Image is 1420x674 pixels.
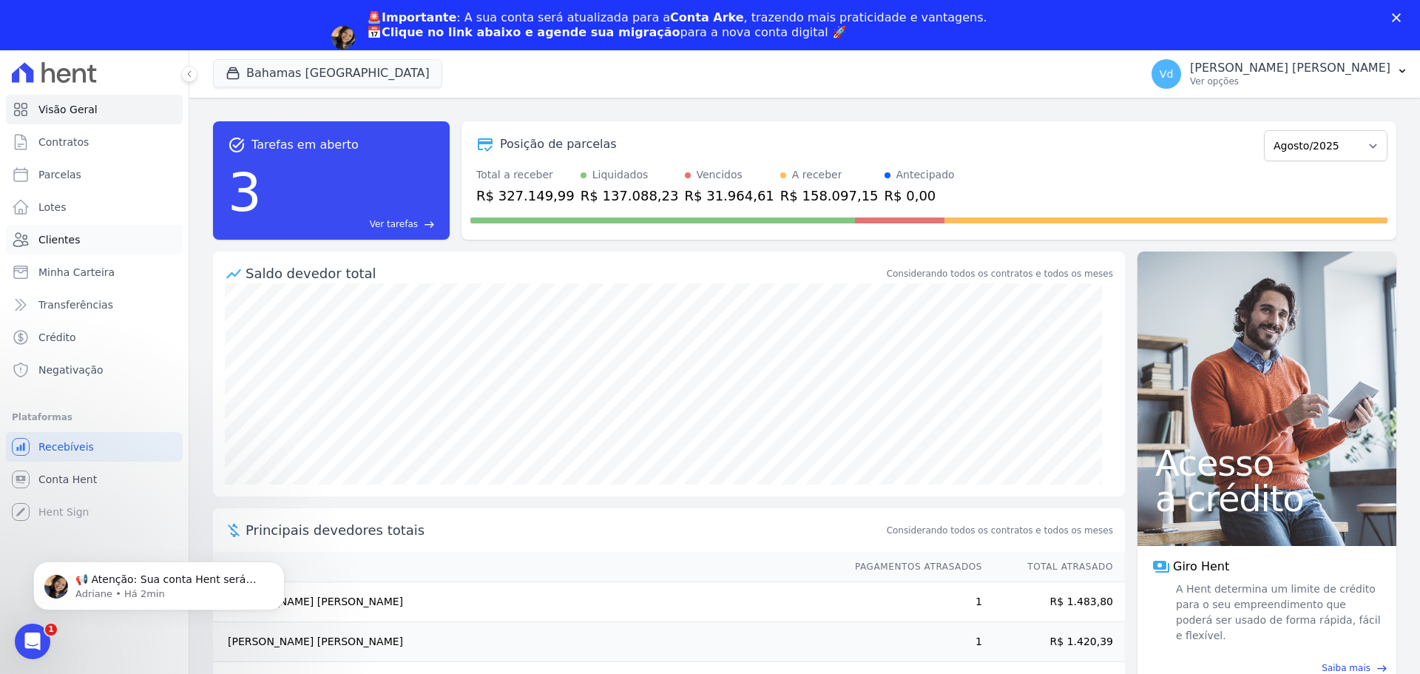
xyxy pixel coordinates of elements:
[670,10,743,24] b: Conta Arke
[45,624,57,636] span: 1
[780,186,879,206] div: R$ 158.097,15
[1160,69,1173,79] span: Vd
[367,10,987,40] div: : A sua conta será atualizada para a , trazendo mais praticidade e vantagens. 📅 para a nova conta...
[983,582,1125,622] td: R$ 1.483,80
[246,263,884,283] div: Saldo devedor total
[1392,13,1407,22] div: Fechar
[38,439,94,454] span: Recebíveis
[983,622,1125,662] td: R$ 1.420,39
[1155,445,1379,481] span: Acesso
[6,192,183,222] a: Lotes
[382,25,680,39] b: Clique no link abaixo e agende sua migração
[38,472,97,487] span: Conta Hent
[15,624,50,659] iframe: Intercom live chat
[841,622,983,662] td: 1
[38,232,80,247] span: Clientes
[228,136,246,154] span: task_alt
[213,582,841,622] td: [PERSON_NAME] [PERSON_NAME]
[213,552,841,582] th: Nome
[697,167,743,183] div: Vencidos
[6,323,183,352] a: Crédito
[38,265,115,280] span: Minha Carteira
[228,154,262,231] div: 3
[841,582,983,622] td: 1
[6,290,183,320] a: Transferências
[1140,53,1420,95] button: Vd [PERSON_NAME] [PERSON_NAME] Ver opções
[1190,75,1390,87] p: Ver opções
[500,135,617,153] div: Posição de parcelas
[213,59,442,87] button: Bahamas [GEOGRAPHIC_DATA]
[38,102,98,117] span: Visão Geral
[38,200,67,215] span: Lotes
[424,219,435,230] span: east
[476,167,575,183] div: Total a receber
[887,267,1113,280] div: Considerando todos os contratos e todos os meses
[38,167,81,182] span: Parcelas
[6,95,183,124] a: Visão Geral
[1173,582,1382,644] span: A Hent determina um limite de crédito para o seu empreendimento que poderá ser usado de forma ráp...
[685,186,774,206] div: R$ 31.964,61
[38,297,113,312] span: Transferências
[1173,558,1229,576] span: Giro Hent
[6,355,183,385] a: Negativação
[6,257,183,287] a: Minha Carteira
[213,622,841,662] td: [PERSON_NAME] [PERSON_NAME]
[38,135,89,149] span: Contratos
[331,26,355,50] img: Profile image for Adriane
[592,167,649,183] div: Liquidados
[12,408,177,426] div: Plataformas
[841,552,983,582] th: Pagamentos Atrasados
[1155,481,1379,516] span: a crédito
[370,218,418,231] span: Ver tarefas
[581,186,679,206] div: R$ 137.088,23
[38,363,104,377] span: Negativação
[1190,61,1390,75] p: [PERSON_NAME] [PERSON_NAME]
[251,136,359,154] span: Tarefas em aberto
[367,10,456,24] b: 🚨Importante
[1376,663,1387,674] span: east
[268,218,435,231] a: Ver tarefas east
[6,465,183,494] a: Conta Hent
[11,530,307,634] iframe: Intercom notifications mensagem
[6,160,183,189] a: Parcelas
[6,225,183,255] a: Clientes
[983,552,1125,582] th: Total Atrasado
[792,167,842,183] div: A receber
[38,330,76,345] span: Crédito
[6,127,183,157] a: Contratos
[367,49,489,65] a: Agendar migração
[896,167,955,183] div: Antecipado
[887,524,1113,537] span: Considerando todos os contratos e todos os meses
[476,186,575,206] div: R$ 327.149,99
[885,186,955,206] div: R$ 0,00
[246,520,884,540] span: Principais devedores totais
[6,432,183,462] a: Recebíveis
